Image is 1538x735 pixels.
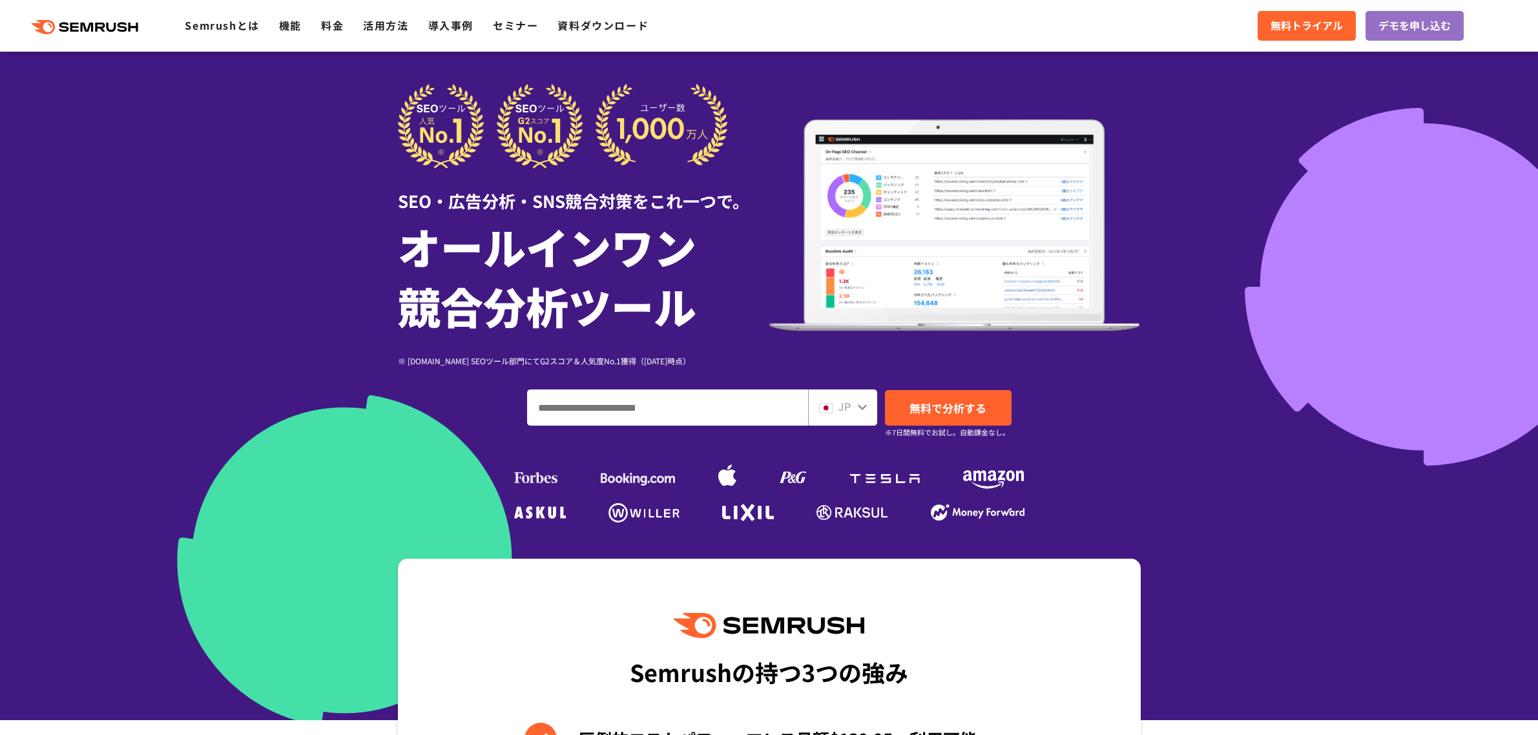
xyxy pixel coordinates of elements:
div: ※ [DOMAIN_NAME] SEOツール部門にてG2スコア＆人気度No.1獲得（[DATE]時点） [398,355,769,367]
a: 機能 [279,17,302,33]
a: 無料で分析する [885,390,1012,426]
a: セミナー [493,17,538,33]
span: JP [838,399,851,414]
a: 料金 [321,17,344,33]
img: Semrush [674,613,864,638]
a: デモを申し込む [1366,11,1464,41]
small: ※7日間無料でお試し。自動課金なし。 [885,426,1010,439]
a: 資料ダウンロード [557,17,649,33]
a: 導入事例 [428,17,473,33]
a: 無料トライアル [1258,11,1356,41]
input: ドメイン、キーワードまたはURLを入力してください [528,390,807,425]
span: 無料で分析する [909,400,986,416]
div: SEO・広告分析・SNS競合対策をこれ一つで。 [398,169,769,213]
span: 無料トライアル [1271,17,1343,34]
h1: オールインワン 競合分析ツール [398,216,769,335]
span: デモを申し込む [1378,17,1451,34]
a: Semrushとは [185,17,259,33]
div: Semrushの持つ3つの強み [630,648,908,696]
a: 活用方法 [363,17,408,33]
